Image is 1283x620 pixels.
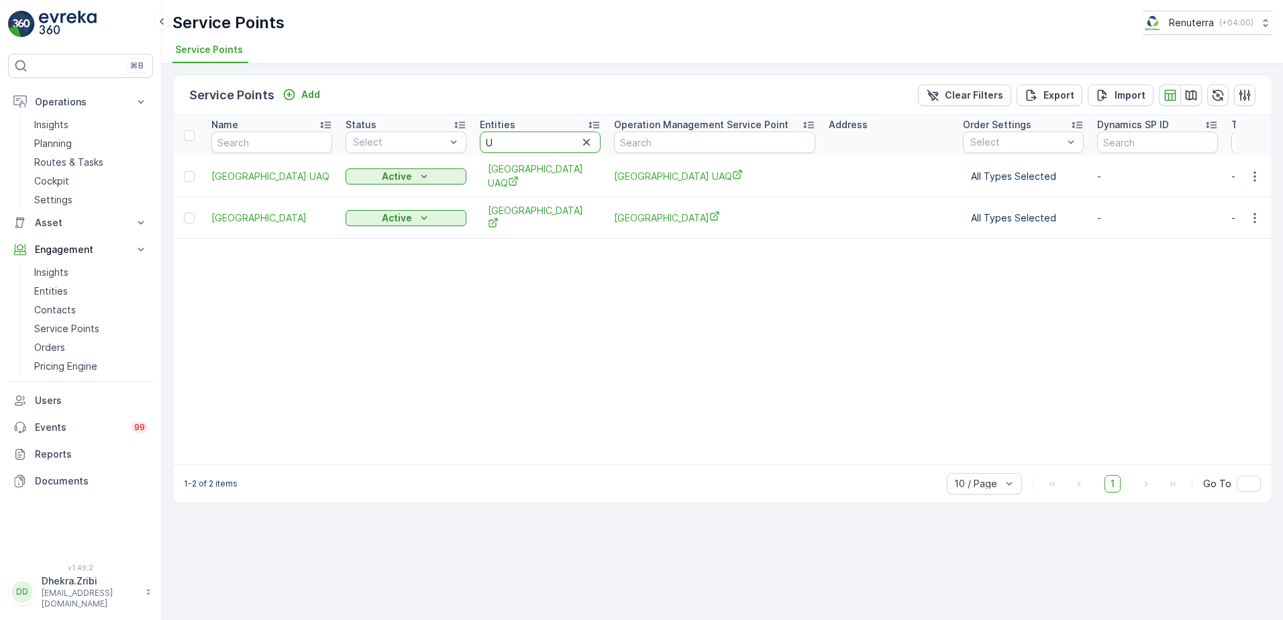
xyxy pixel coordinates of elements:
a: Pricing Engine [29,357,153,376]
img: Screenshot_2024-07-26_at_13.33.01.png [1143,15,1164,30]
td: - [1090,156,1225,197]
p: All Types Selected [971,211,1076,225]
p: Clear Filters [945,89,1003,102]
button: Add [277,87,325,103]
p: Insights [34,266,68,279]
div: DD [11,581,33,603]
p: Engagement [35,243,126,256]
p: Service Points [172,12,285,34]
button: Active [346,210,466,226]
p: Insights [34,118,68,132]
p: Renuterra [1169,16,1214,30]
p: Import [1115,89,1145,102]
button: Import [1088,85,1153,106]
button: DDDhekra.Zribi[EMAIL_ADDRESS][DOMAIN_NAME] [8,574,153,609]
a: Insights [29,115,153,134]
p: 1-2 of 2 items [184,478,238,489]
span: [GEOGRAPHIC_DATA] UAQ [488,162,593,190]
img: logo [8,11,35,38]
button: Export [1017,85,1082,106]
span: [GEOGRAPHIC_DATA] [211,211,332,225]
p: Service Points [34,322,99,335]
input: Search [1097,132,1218,153]
p: Asset [35,216,126,229]
a: Orders [29,338,153,357]
p: Operations [35,95,126,109]
p: Planning [34,137,72,150]
p: Orders [34,341,65,354]
span: v 1.49.2 [8,564,153,572]
a: Reports [8,441,153,468]
p: Reports [35,448,148,461]
a: Insights [29,263,153,282]
span: [GEOGRAPHIC_DATA] [614,211,815,225]
div: Toggle Row Selected [184,213,195,223]
a: Planning [29,134,153,153]
button: Clear Filters [918,85,1011,106]
td: - [1090,197,1225,239]
p: Name [211,118,238,132]
p: Export [1043,89,1074,102]
p: Active [382,170,412,183]
p: Operation Management Service Point [614,118,788,132]
p: Address [829,118,868,132]
span: Service Points [175,43,243,56]
p: Routes & Tasks [34,156,103,169]
a: Umm Al-Quwain Medical Center [211,211,332,225]
p: Cockpit [34,174,69,188]
a: Umm Al-Quwain Medical Center [614,211,815,225]
p: All Types Selected [971,170,1076,183]
p: Select [353,136,446,149]
input: Search [614,132,815,153]
p: Users [35,394,148,407]
p: ⌘B [130,60,144,71]
p: Documents [35,474,148,488]
button: Active [346,168,466,185]
p: 99 [134,422,145,433]
a: Service Points [29,319,153,338]
p: Events [35,421,123,434]
p: Service Points [189,86,274,105]
button: Operations [8,89,153,115]
span: 1 [1105,475,1121,493]
input: Search [211,132,332,153]
button: Renuterra(+04:00) [1143,11,1272,35]
a: Settings [29,191,153,209]
a: Umm Al Qura School UAQ [211,170,332,183]
a: Documents [8,468,153,495]
a: Umm Al Qura School UAQ [614,169,815,183]
p: ( +04:00 ) [1219,17,1253,28]
p: Add [301,88,320,101]
p: Dhekra.Zribi [42,574,138,588]
p: Entities [480,118,515,132]
p: Order Settings [963,118,1031,132]
p: Dynamics SP ID [1097,118,1169,132]
span: [GEOGRAPHIC_DATA] UAQ [211,170,332,183]
p: Status [346,118,376,132]
span: [GEOGRAPHIC_DATA] UAQ [614,169,815,183]
a: Events99 [8,414,153,441]
p: Settings [34,193,72,207]
span: Go To [1203,477,1231,490]
p: Entities [34,285,68,298]
button: Engagement [8,236,153,263]
img: logo_light-DOdMpM7g.png [39,11,97,38]
a: Entities [29,282,153,301]
button: Asset [8,209,153,236]
p: Select [970,136,1063,149]
p: Pricing Engine [34,360,97,373]
a: Users [8,387,153,414]
p: Active [382,211,412,225]
a: Cockpit [29,172,153,191]
a: Umm Al-Quwain Medical Center [488,204,593,231]
a: Umm Al Qura School UAQ [488,162,593,190]
p: [EMAIL_ADDRESS][DOMAIN_NAME] [42,588,138,609]
p: Contacts [34,303,76,317]
div: Toggle Row Selected [184,171,195,182]
input: Search [480,132,601,153]
a: Routes & Tasks [29,153,153,172]
a: Contacts [29,301,153,319]
span: [GEOGRAPHIC_DATA] [488,204,593,231]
